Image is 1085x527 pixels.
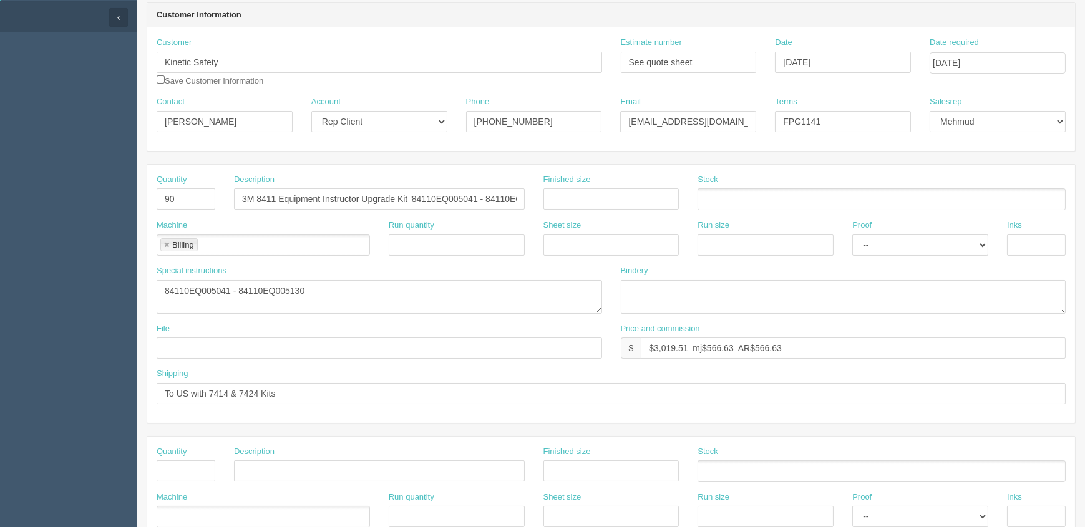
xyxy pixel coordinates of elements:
label: Sheet size [543,491,581,503]
label: Run size [698,220,729,231]
div: Billing [172,241,194,249]
label: Phone [466,96,490,108]
label: Date required [930,37,979,49]
label: Email [620,96,641,108]
label: Terms [775,96,797,108]
header: Customer Information [147,3,1075,28]
label: Finished size [543,174,591,186]
label: Shipping [157,368,188,380]
label: Estimate number [621,37,682,49]
label: Run quantity [389,220,434,231]
label: Run quantity [389,491,434,503]
label: Date [775,37,792,49]
label: Machine [157,220,187,231]
label: File [157,323,170,335]
label: Machine [157,491,187,503]
label: Price and commission [621,323,700,335]
div: Save Customer Information [157,37,602,87]
label: Special instructions [157,265,226,277]
label: Quantity [157,446,187,458]
label: Sheet size [543,220,581,231]
input: Enter customer name [157,52,602,73]
label: Inks [1007,491,1022,503]
label: Description [234,174,275,186]
label: Stock [698,174,718,186]
label: Contact [157,96,185,108]
label: Bindery [621,265,648,277]
label: Customer [157,37,192,49]
label: Account [311,96,341,108]
label: Description [234,446,275,458]
label: Quantity [157,174,187,186]
textarea: 84110EQ005041 - 84110EQ005130 [157,280,602,314]
label: Run size [698,491,729,503]
label: Stock [698,446,718,458]
label: Inks [1007,220,1022,231]
label: Proof [852,491,872,503]
label: Proof [852,220,872,231]
label: Salesrep [930,96,961,108]
div: $ [621,337,641,359]
label: Finished size [543,446,591,458]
